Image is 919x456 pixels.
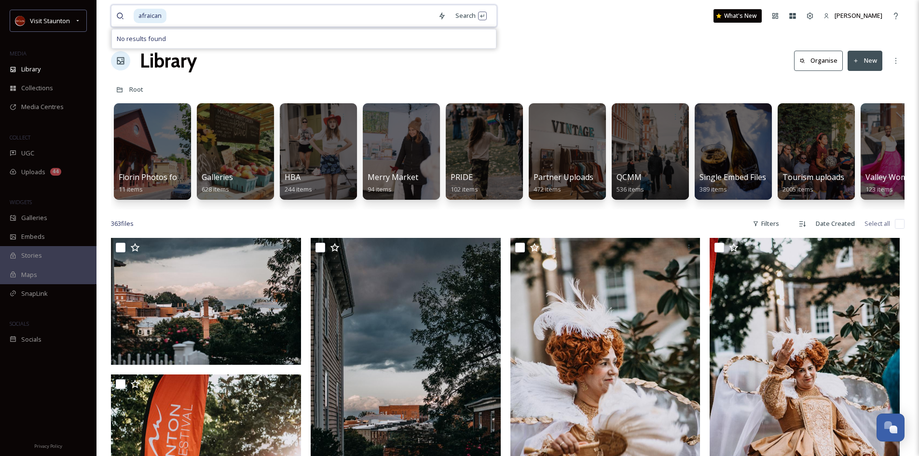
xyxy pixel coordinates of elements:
a: Privacy Policy [34,440,62,451]
span: Galleries [202,172,233,182]
a: HBA244 items [285,173,312,193]
span: QCMM [617,172,642,182]
a: Tourism uploads2005 items [782,173,844,193]
a: Florin Photos for Staunton CVB usage11 items [119,173,257,193]
a: Partner Uploads472 items [534,173,593,193]
span: 11 items [119,185,143,193]
a: PRIDE102 items [451,173,478,193]
div: 44 [50,168,61,176]
button: Organise [794,51,843,70]
a: Library [140,46,197,75]
span: Partner Uploads [534,172,593,182]
a: Root [129,83,143,95]
span: 2005 items [782,185,813,193]
span: Maps [21,270,37,279]
span: SOCIALS [10,320,29,327]
a: Organise [794,51,848,70]
span: Tourism uploads [782,172,844,182]
span: No results found [117,34,166,43]
span: Embeds [21,232,45,241]
img: SDDA8-25-273.jpg [111,238,301,365]
span: 102 items [451,185,478,193]
a: Galleries628 items [202,173,233,193]
span: Merry Market [368,172,418,182]
span: Visit Staunton [30,16,70,25]
span: 123 items [865,185,893,193]
a: QCMM536 items [617,173,644,193]
span: Socials [21,335,41,344]
a: What's New [713,9,762,23]
span: Privacy Policy [34,443,62,449]
span: [PERSON_NAME] [835,11,882,20]
div: Search [451,6,492,25]
span: Media Centres [21,102,64,111]
span: 628 items [202,185,229,193]
span: MEDIA [10,50,27,57]
span: WIDGETS [10,198,32,206]
button: Open Chat [877,414,905,442]
span: 472 items [534,185,561,193]
span: 536 items [617,185,644,193]
span: 389 items [700,185,727,193]
a: [PERSON_NAME] [819,6,887,25]
span: Select all [864,219,890,228]
span: HBA [285,172,301,182]
img: images.png [15,16,25,26]
span: Stories [21,251,42,260]
span: SnapLink [21,289,48,298]
a: Single Embed Files389 items [700,173,766,193]
span: Root [129,85,143,94]
span: Florin Photos for Staunton CVB usage [119,172,257,182]
span: COLLECT [10,134,30,141]
span: Uploads [21,167,45,177]
span: Single Embed Files [700,172,766,182]
span: Library [21,65,41,74]
div: Date Created [811,214,860,233]
span: 363 file s [111,219,134,228]
div: Filters [748,214,784,233]
span: PRIDE [451,172,473,182]
span: UGC [21,149,34,158]
span: 244 items [285,185,312,193]
span: Collections [21,83,53,93]
button: New [848,51,882,70]
a: Merry Market94 items [368,173,418,193]
span: afraican [134,9,166,23]
span: 94 items [368,185,392,193]
span: Galleries [21,213,47,222]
